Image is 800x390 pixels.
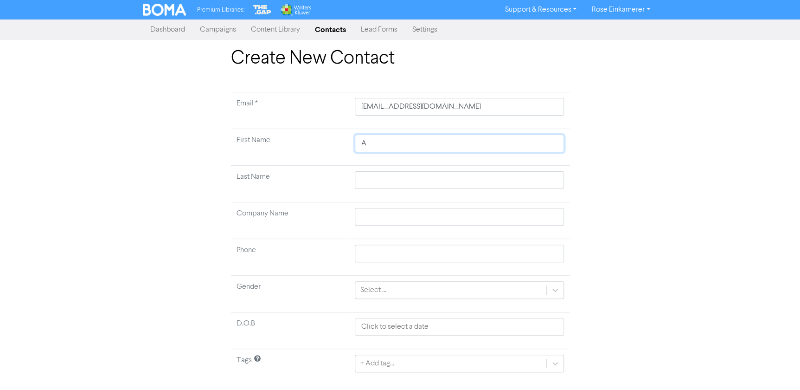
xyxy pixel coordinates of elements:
td: Phone [231,239,350,276]
a: Dashboard [143,20,192,39]
div: Select ... [360,285,386,296]
td: D.O.B [231,312,350,349]
a: Contacts [307,20,353,39]
div: + Add tag... [360,358,394,369]
img: The Gap [252,4,272,16]
h1: Create New Contact [231,47,570,70]
td: Required [231,92,350,129]
td: First Name [231,129,350,166]
input: Click to select a date [355,318,563,336]
td: Last Name [231,166,350,202]
span: Premium Libraries: [197,7,244,13]
td: Gender [231,276,350,312]
td: Company Name [231,202,350,239]
a: Rose Einkamerer [584,2,657,17]
a: Campaigns [192,20,243,39]
a: Settings [405,20,445,39]
img: Wolters Kluwer [280,4,311,16]
td: Tags [231,349,350,386]
img: BOMA Logo [143,4,186,16]
a: Lead Forms [353,20,405,39]
a: Content Library [243,20,307,39]
a: Support & Resources [497,2,584,17]
iframe: Chat Widget [754,345,800,390]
